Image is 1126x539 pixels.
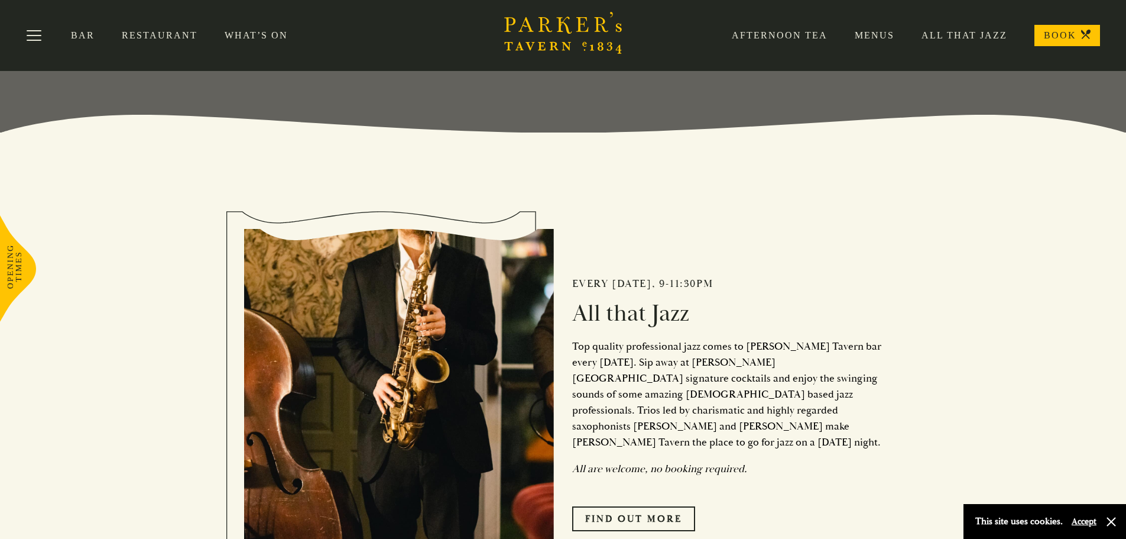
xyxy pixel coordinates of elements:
a: Find Out More [572,506,695,531]
p: This site uses cookies. [975,513,1063,530]
button: Close and accept [1105,516,1117,528]
em: All are welcome, no booking required. [572,462,747,476]
h2: Every [DATE], 9-11:30pm [572,277,882,291]
p: Top quality professional jazz comes to [PERSON_NAME] Tavern bar every [DATE]. Sip away at [PERSON... [572,338,882,450]
h2: All that Jazz [572,299,882,328]
button: Accept [1072,516,1096,527]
